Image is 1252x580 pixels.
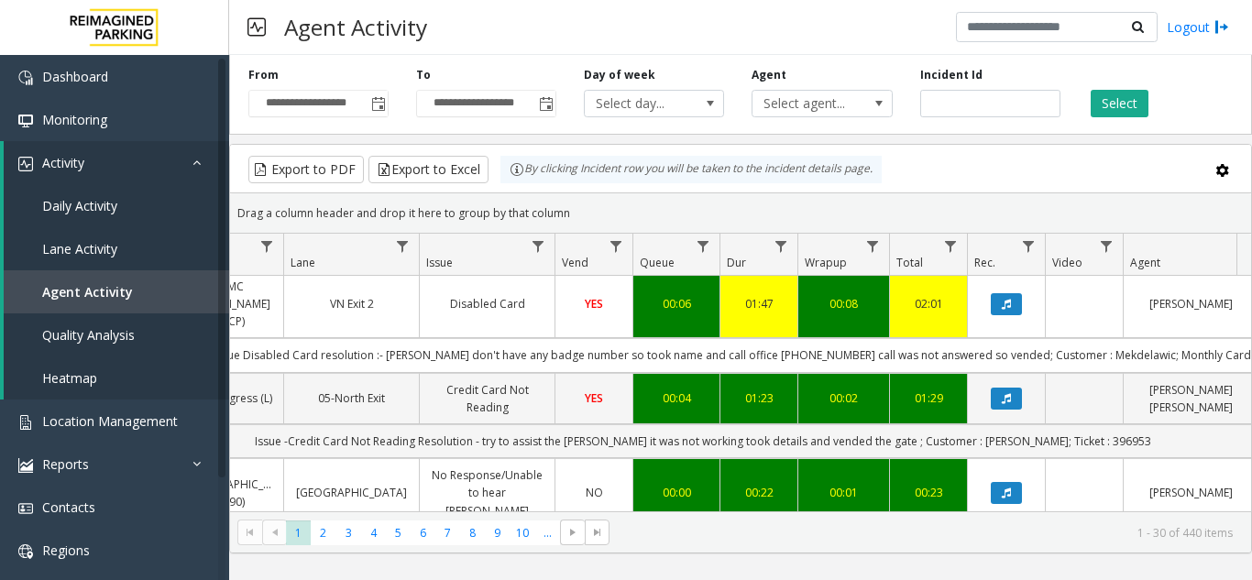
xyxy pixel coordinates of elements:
a: 00:01 [809,484,878,501]
a: YES [566,389,621,407]
div: By clicking Incident row you will be taken to the incident details page. [500,156,882,183]
span: Regions [42,542,90,559]
a: Heatmap [4,356,229,399]
a: Video Filter Menu [1094,234,1119,258]
div: 00:22 [731,484,786,501]
span: Toggle popup [368,91,388,116]
span: Go to the last page [590,525,605,540]
img: 'icon' [18,501,33,516]
span: Toggle popup [535,91,555,116]
span: Monitoring [42,111,107,128]
img: 'icon' [18,157,33,171]
kendo-pager-info: 1 - 30 of 440 items [621,525,1233,541]
a: Lane Filter Menu [390,234,415,258]
a: 00:06 [644,295,708,312]
span: Lane Activity [42,240,117,257]
label: Agent [752,67,786,83]
span: Select day... [585,91,696,116]
span: Go to the next page [566,525,580,540]
span: Lane [291,255,315,270]
img: 'icon' [18,415,33,430]
span: Activity [42,154,84,171]
img: infoIcon.svg [510,162,524,177]
a: Rec. Filter Menu [1016,234,1041,258]
a: Wrapup Filter Menu [861,234,885,258]
a: Vend Filter Menu [604,234,629,258]
img: 'icon' [18,458,33,473]
a: 05-North Exit [295,389,408,407]
a: Agent Activity [4,270,229,313]
a: 01:29 [901,389,956,407]
a: Total Filter Menu [939,234,963,258]
span: Video [1052,255,1082,270]
span: Location Management [42,412,178,430]
a: 01:47 [731,295,786,312]
span: Agent [1130,255,1160,270]
span: Dashboard [42,68,108,85]
span: YES [585,390,603,406]
span: Page 4 [361,520,386,545]
a: Daily Activity [4,184,229,227]
span: Page 6 [411,520,435,545]
span: Heatmap [42,369,97,387]
a: [PERSON_NAME] [1135,295,1247,312]
a: 02:01 [901,295,956,312]
a: YES [566,295,621,312]
span: Contacts [42,498,95,516]
a: 00:00 [644,484,708,501]
img: 'icon' [18,544,33,559]
span: Page 9 [485,520,510,545]
button: Select [1091,90,1148,117]
span: Quality Analysis [42,326,135,344]
span: Agent Activity [42,283,133,301]
a: 01:23 [731,389,786,407]
a: [PERSON_NAME] [PERSON_NAME] [1135,381,1247,416]
span: Page 1 [286,520,311,545]
span: Vend [562,255,588,270]
a: Disabled Card [431,295,544,312]
div: 00:04 [644,389,708,407]
span: Page 3 [336,520,361,545]
img: pageIcon [247,5,266,49]
span: Go to the last page [585,520,610,545]
span: Daily Activity [42,197,117,214]
a: VN Exit 2 [295,295,408,312]
label: To [416,67,431,83]
span: Dur [727,255,746,270]
label: Incident Id [920,67,983,83]
a: Issue Filter Menu [526,234,551,258]
span: Wrapup [805,255,847,270]
img: 'icon' [18,71,33,85]
span: Page 10 [511,520,535,545]
a: Queue Filter Menu [691,234,716,258]
a: 00:02 [809,389,878,407]
a: 00:08 [809,295,878,312]
span: NO [586,485,603,500]
span: YES [585,296,603,312]
span: Page 8 [460,520,485,545]
a: NO [566,484,621,501]
span: Page 7 [435,520,460,545]
span: Go to the next page [560,520,585,545]
button: Export to PDF [248,156,364,183]
a: [PERSON_NAME] [1135,484,1247,501]
a: Quality Analysis [4,313,229,356]
button: Export to Excel [368,156,489,183]
span: Total [896,255,923,270]
a: Logout [1167,17,1229,37]
h3: Agent Activity [275,5,436,49]
a: 00:23 [901,484,956,501]
span: Page 5 [386,520,411,545]
a: No Response/Unable to hear [PERSON_NAME] [431,466,544,520]
a: Credit Card Not Reading [431,381,544,416]
a: Lane Activity [4,227,229,270]
div: Drag a column header and drop it here to group by that column [230,197,1251,229]
label: Day of week [584,67,655,83]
